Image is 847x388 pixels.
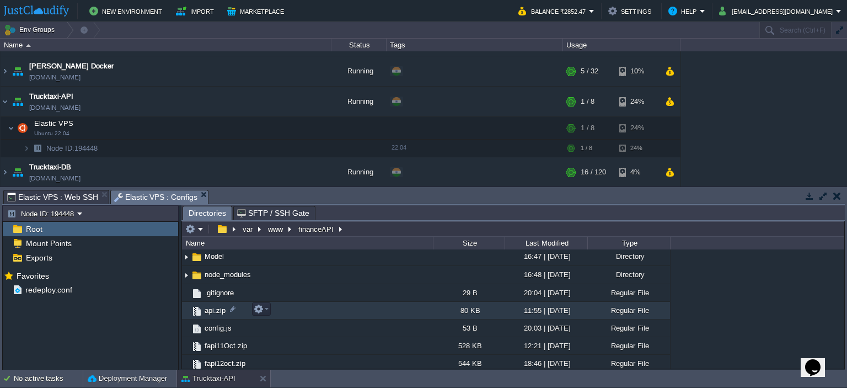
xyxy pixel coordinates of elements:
[619,140,655,157] div: 24%
[33,119,75,127] a: Elastic VPSUbuntu 22.04
[182,355,191,372] img: AMDAwAAAACH5BAEAAAAALAAAAAABAAEAAAICRAEAOw==
[619,87,655,116] div: 24%
[587,266,670,283] div: Directory
[241,224,255,234] button: var
[191,288,203,300] img: AMDAwAAAACH5BAEAAAAALAAAAAABAAEAAAICRAEAOw==
[88,373,167,384] button: Deployment Manager
[24,253,54,263] a: Exports
[619,157,655,187] div: 4%
[1,39,331,51] div: Name
[34,130,69,137] span: Ubuntu 22.04
[14,370,83,387] div: No active tasks
[581,157,606,187] div: 16 / 120
[29,162,71,173] a: Trucktaxi-DB
[506,237,587,249] div: Last Modified
[29,72,81,83] a: [DOMAIN_NAME]
[182,302,191,319] img: AMDAwAAAACH5BAEAAAAALAAAAAABAAEAAAICRAEAOw==
[46,144,74,152] span: Node ID:
[581,56,598,86] div: 5 / 32
[266,224,286,234] button: www
[29,91,73,102] a: Trucktaxi-API
[183,237,433,249] div: Name
[237,206,309,220] span: SFTP / SSH Gate
[29,61,114,72] a: [PERSON_NAME] Docker
[587,355,670,372] div: Regular File
[181,373,235,384] button: Trucktaxi-API
[392,144,406,151] span: 22.04
[587,320,670,337] div: Regular File
[182,267,191,284] img: AMDAwAAAACH5BAEAAAAALAAAAAABAAEAAAICRAEAOw==
[14,271,51,281] span: Favorites
[581,87,594,116] div: 1 / 8
[191,305,203,317] img: AMDAwAAAACH5BAEAAAAALAAAAAABAAEAAAICRAEAOw==
[182,284,191,301] img: AMDAwAAAACH5BAEAAAAALAAAAAABAAEAAAICRAEAOw==
[387,39,562,51] div: Tags
[203,341,249,350] a: fapi11Oct.zip
[182,337,191,354] img: AMDAwAAAACH5BAEAAAAALAAAAAABAAEAAAICRAEAOw==
[203,288,235,297] a: .gitignore
[203,270,253,279] a: node_modules
[668,4,700,18] button: Help
[331,157,387,187] div: Running
[203,323,233,333] a: config.js
[23,140,30,157] img: AMDAwAAAACH5BAEAAAAALAAAAAABAAEAAAICRAEAOw==
[7,209,77,219] button: Node ID: 194448
[227,4,287,18] button: Marketplace
[433,284,505,301] div: 29 B
[518,4,589,18] button: Balance ₹2852.47
[10,56,25,86] img: AMDAwAAAACH5BAEAAAAALAAAAAABAAEAAAICRAEAOw==
[505,284,587,301] div: 20:04 | [DATE]
[1,157,9,187] img: AMDAwAAAACH5BAEAAAAALAAAAAABAAEAAAICRAEAOw==
[433,337,505,354] div: 528 KB
[587,248,670,265] div: Directory
[433,355,505,372] div: 544 KB
[608,4,655,18] button: Settings
[505,302,587,319] div: 11:55 | [DATE]
[297,224,336,234] button: financeAPI
[191,269,203,281] img: AMDAwAAAACH5BAEAAAAALAAAAAABAAEAAAICRAEAOw==
[15,117,30,139] img: AMDAwAAAACH5BAEAAAAALAAAAAABAAEAAAICRAEAOw==
[24,238,73,248] a: Mount Points
[182,320,191,337] img: AMDAwAAAACH5BAEAAAAALAAAAAABAAEAAAICRAEAOw==
[801,344,836,377] iframe: chat widget
[7,190,98,204] span: Elastic VPS : Web SSH
[29,102,81,113] span: [DOMAIN_NAME]
[176,4,217,18] button: Import
[4,6,69,17] img: JustCloudify
[332,39,386,51] div: Status
[588,237,670,249] div: Type
[581,117,594,139] div: 1 / 8
[505,248,587,265] div: 16:47 | [DATE]
[191,341,203,353] img: AMDAwAAAACH5BAEAAAAALAAAAAABAAEAAAICRAEAOw==
[505,320,587,337] div: 20:03 | [DATE]
[719,4,836,18] button: [EMAIL_ADDRESS][DOMAIN_NAME]
[89,4,165,18] button: New Environment
[331,56,387,86] div: Running
[23,285,74,295] a: redeploy.conf
[191,251,203,263] img: AMDAwAAAACH5BAEAAAAALAAAAAABAAEAAAICRAEAOw==
[203,252,226,261] a: Model
[203,359,247,368] a: fapi12oct.zip
[587,337,670,354] div: Regular File
[114,190,198,204] span: Elastic VPS : Configs
[505,355,587,372] div: 18:46 | [DATE]
[433,320,505,337] div: 53 B
[182,248,191,265] img: AMDAwAAAACH5BAEAAAAALAAAAAABAAEAAAICRAEAOw==
[191,323,203,335] img: AMDAwAAAACH5BAEAAAAALAAAAAABAAEAAAICRAEAOw==
[331,87,387,116] div: Running
[203,306,227,315] a: api.zip
[505,337,587,354] div: 12:21 | [DATE]
[1,87,9,116] img: AMDAwAAAACH5BAEAAAAALAAAAAABAAEAAAICRAEAOw==
[587,302,670,319] div: Regular File
[45,143,99,153] a: Node ID:194448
